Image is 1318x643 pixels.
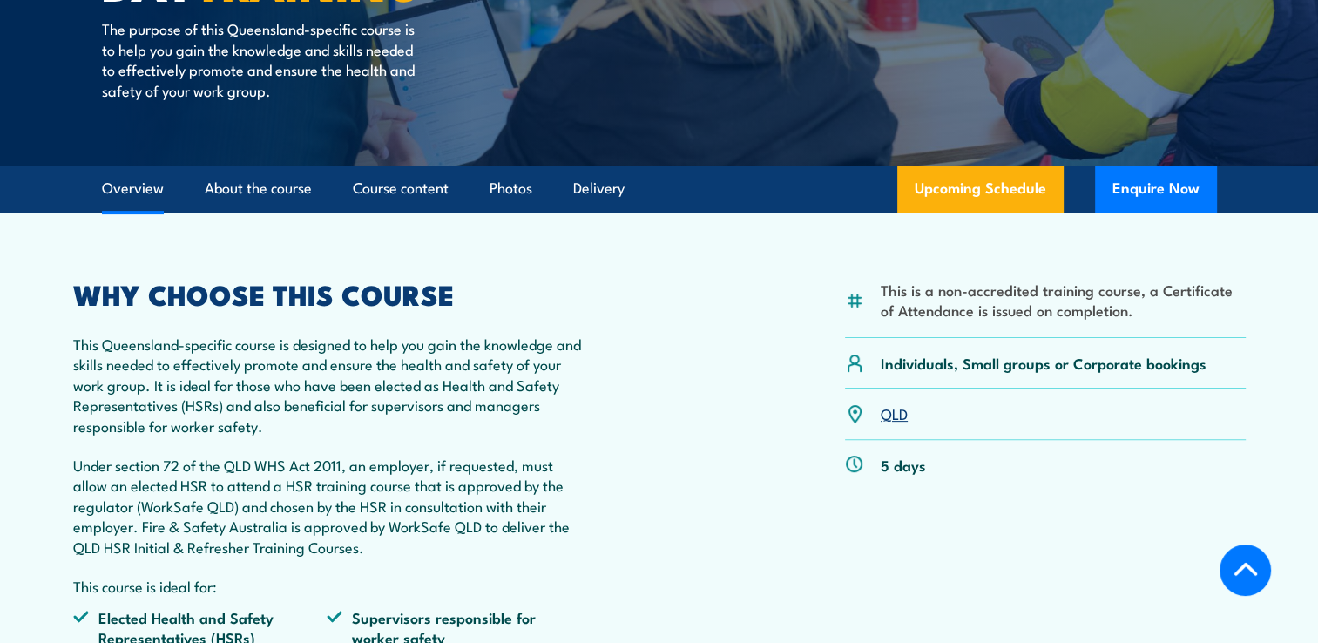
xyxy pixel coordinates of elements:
h2: WHY CHOOSE THIS COURSE [73,281,582,306]
p: 5 days [881,455,926,475]
a: Photos [490,166,532,212]
p: This Queensland-specific course is designed to help you gain the knowledge and skills needed to e... [73,334,582,436]
p: This course is ideal for: [73,576,582,596]
li: This is a non-accredited training course, a Certificate of Attendance is issued on completion. [881,280,1246,321]
p: The purpose of this Queensland-specific course is to help you gain the knowledge and skills neede... [102,18,420,100]
a: About the course [205,166,312,212]
a: Upcoming Schedule [897,166,1064,213]
p: Under section 72 of the QLD WHS Act 2011, an employer, if requested, must allow an elected HSR to... [73,455,582,557]
a: Overview [102,166,164,212]
p: Individuals, Small groups or Corporate bookings [881,353,1206,373]
a: Course content [353,166,449,212]
a: QLD [881,403,908,423]
button: Enquire Now [1095,166,1217,213]
a: Delivery [573,166,625,212]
